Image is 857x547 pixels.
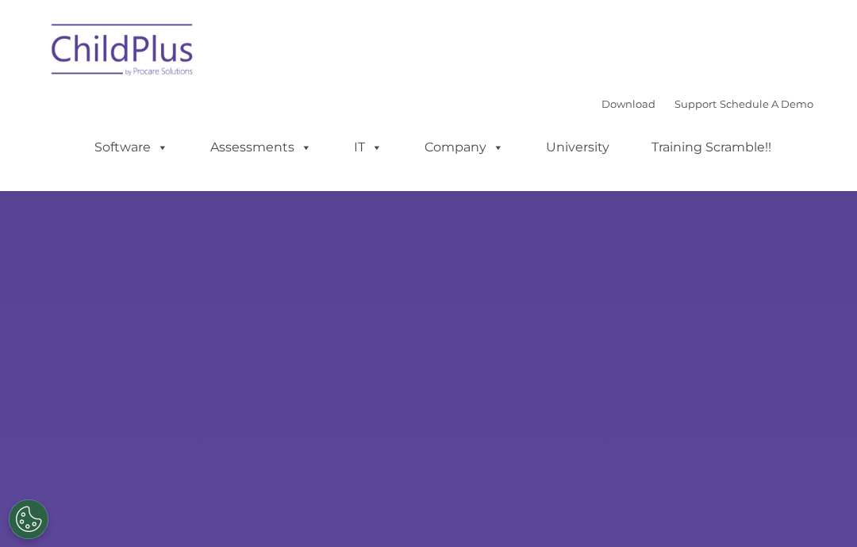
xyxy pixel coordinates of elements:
[338,132,398,163] a: IT
[79,132,184,163] a: Software
[601,98,813,110] font: |
[194,132,328,163] a: Assessments
[720,98,813,110] a: Schedule A Demo
[674,98,717,110] a: Support
[530,132,625,163] a: University
[601,98,655,110] a: Download
[9,499,48,539] button: Cookies Settings
[409,132,520,163] a: Company
[636,132,787,163] a: Training Scramble!!
[44,13,202,92] img: ChildPlus by Procare Solutions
